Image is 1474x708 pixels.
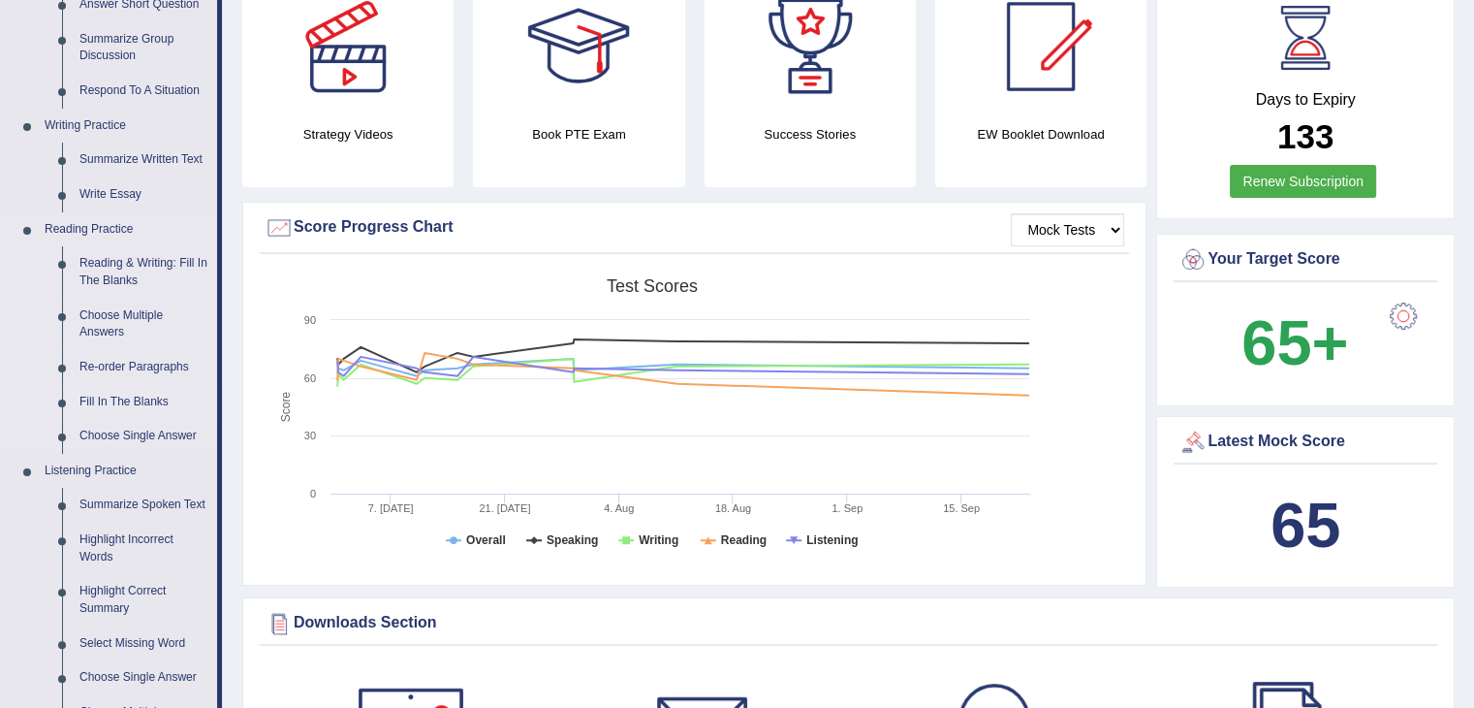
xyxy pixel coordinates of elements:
[71,660,217,695] a: Choose Single Answer
[466,533,506,547] tspan: Overall
[304,314,316,326] text: 90
[71,627,217,661] a: Select Missing Word
[705,124,916,145] h4: Success Stories
[71,74,217,109] a: Respond To A Situation
[36,454,217,489] a: Listening Practice
[71,246,217,298] a: Reading & Writing: Fill In The Blanks
[71,523,217,574] a: Highlight Incorrect Words
[721,533,767,547] tspan: Reading
[242,124,454,145] h4: Strategy Videos
[1178,91,1432,109] h4: Days to Expiry
[1277,117,1333,155] b: 133
[310,488,316,499] text: 0
[831,502,862,514] tspan: 1. Sep
[715,502,751,514] tspan: 18. Aug
[1270,490,1340,561] b: 65
[71,350,217,385] a: Re-order Paragraphs
[479,502,530,514] tspan: 21. [DATE]
[279,392,293,423] tspan: Score
[368,502,414,514] tspan: 7. [DATE]
[71,419,217,454] a: Choose Single Answer
[639,533,678,547] tspan: Writing
[604,502,634,514] tspan: 4. Aug
[71,385,217,420] a: Fill In The Blanks
[1241,307,1348,378] b: 65+
[265,213,1124,242] div: Score Progress Chart
[265,609,1432,638] div: Downloads Section
[1178,428,1432,457] div: Latest Mock Score
[71,22,217,74] a: Summarize Group Discussion
[943,502,980,514] tspan: 15. Sep
[304,430,316,441] text: 30
[1178,245,1432,274] div: Your Target Score
[547,533,598,547] tspan: Speaking
[935,124,1146,145] h4: EW Booklet Download
[71,143,217,177] a: Summarize Written Text
[36,212,217,247] a: Reading Practice
[71,299,217,350] a: Choose Multiple Answers
[304,372,316,384] text: 60
[607,276,698,296] tspan: Test scores
[1230,165,1376,198] a: Renew Subscription
[71,574,217,626] a: Highlight Correct Summary
[473,124,684,145] h4: Book PTE Exam
[71,488,217,523] a: Summarize Spoken Text
[36,109,217,144] a: Writing Practice
[71,177,217,212] a: Write Essay
[806,533,858,547] tspan: Listening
